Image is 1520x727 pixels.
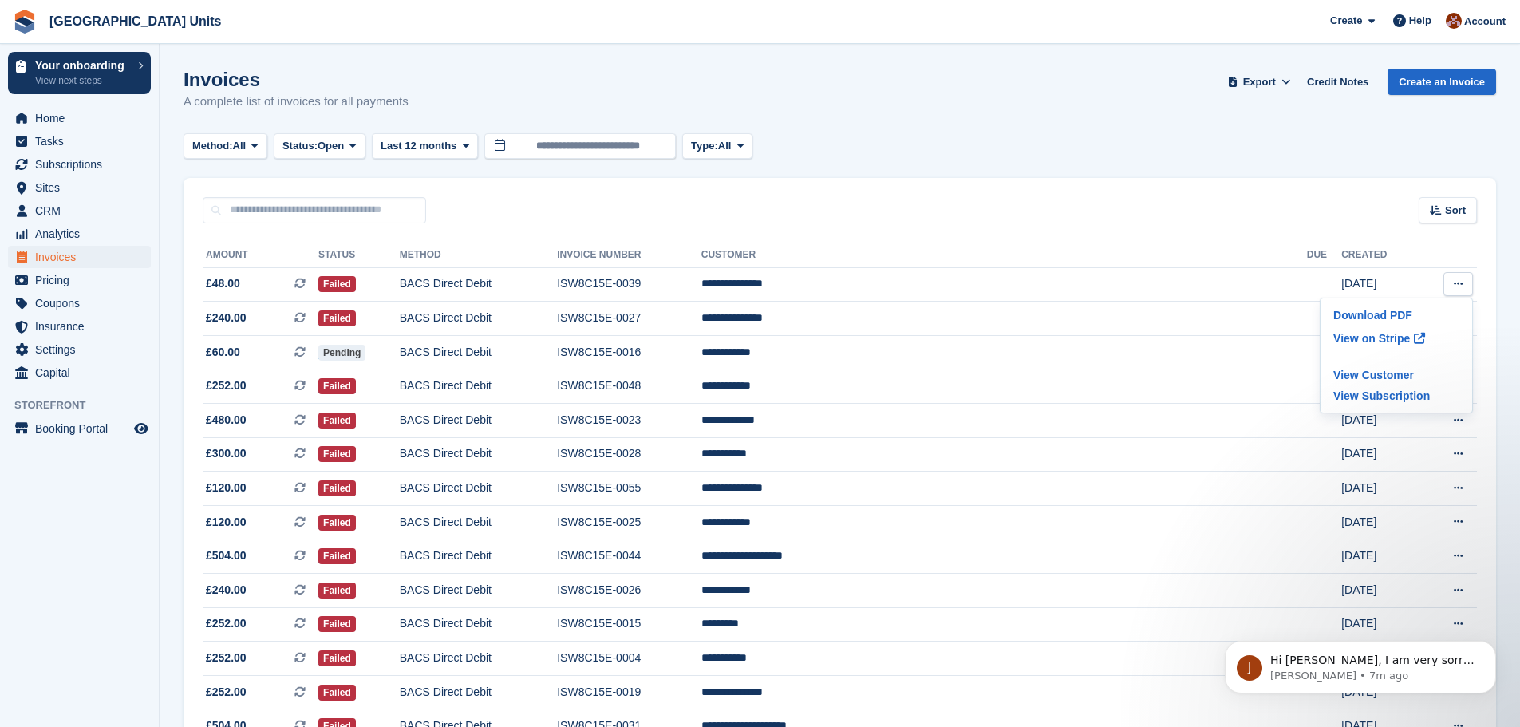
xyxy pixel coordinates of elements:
p: View Subscription [1327,385,1466,406]
span: All [718,138,732,154]
td: BACS Direct Debit [400,539,557,574]
span: Settings [35,338,131,361]
span: Coupons [35,292,131,314]
div: its fine now, [PERSON_NAME] have you had anything from Stripe as we havent. We have been waiting ... [57,22,306,103]
span: Failed [318,276,356,292]
a: menu [8,338,151,361]
td: BACS Direct Debit [400,607,557,642]
span: £252.00 [206,377,247,394]
span: Insurance [35,315,131,338]
iframe: Intercom notifications message [1201,607,1520,719]
td: BACS Direct Debit [400,675,557,709]
span: Tasks [35,130,131,152]
td: ISW8C15E-0004 [557,642,701,676]
a: Create an Invoice [1388,69,1496,95]
td: ISW8C15E-0055 [557,472,701,506]
span: Status: [282,138,318,154]
span: Failed [318,310,356,326]
a: menu [8,362,151,384]
span: £120.00 [206,480,247,496]
span: Method: [192,138,233,154]
a: Your onboarding View next steps [8,52,151,94]
img: stora-icon-8386f47178a22dfd0bd8f6a31ec36ba5ce8667c1dd55bd0f319d3a0aa187defe.svg [13,10,37,34]
a: Preview store [132,419,151,438]
div: Profile image for Jennifer [45,9,71,34]
button: Gif picker [50,510,63,523]
button: Method: All [184,133,267,160]
a: menu [8,176,151,199]
span: Type: [691,138,718,154]
span: Failed [318,650,356,666]
td: BACS Direct Debit [400,302,557,336]
span: Account [1464,14,1506,30]
td: ISW8C15E-0019 [557,675,701,709]
a: menu [8,269,151,291]
span: Failed [318,446,356,462]
div: Hi [PERSON_NAME], We've spoken to Stripe and are aware you have an active case with them, so plea... [26,125,249,282]
td: [DATE] [1341,505,1419,539]
button: Status: Open [274,133,365,160]
span: Sites [35,176,131,199]
span: Storefront [14,397,159,413]
span: Failed [318,480,356,496]
span: Invoices [35,246,131,268]
td: [DATE] [1341,539,1419,574]
th: Created [1341,243,1419,268]
span: Capital [35,362,131,384]
div: Jennifer says… [13,116,306,304]
button: Start recording [101,510,114,523]
p: Your onboarding [35,60,130,71]
p: View next steps [35,73,130,88]
td: [DATE] [1341,574,1419,608]
a: View Customer [1327,365,1466,385]
span: £120.00 [206,514,247,531]
div: Close [280,6,309,35]
span: Failed [318,583,356,599]
td: ISW8C15E-0027 [557,302,701,336]
h1: [PERSON_NAME] [77,8,181,20]
div: Laura says… [13,462,306,510]
th: Customer [701,243,1307,268]
td: BACS Direct Debit [400,267,557,302]
td: ISW8C15E-0025 [557,505,701,539]
td: ISW8C15E-0016 [557,335,701,369]
div: This really has caused massive issues without our comapny [DATE] [57,304,306,354]
a: Download PDF [1327,305,1466,326]
td: ISW8C15E-0048 [557,369,701,404]
a: menu [8,200,151,222]
td: BACS Direct Debit [400,369,557,404]
button: Type: All [682,133,752,160]
div: yes thats correct [187,462,306,497]
td: BACS Direct Debit [400,335,557,369]
span: Booking Portal [35,417,131,440]
a: menu [8,223,151,245]
td: BACS Direct Debit [400,404,557,438]
span: £252.00 [206,615,247,632]
img: Laura Clinnick [1446,13,1462,29]
h1: Invoices [184,69,409,90]
a: menu [8,315,151,338]
button: Emoji picker [25,510,38,523]
div: Laura says… [13,22,306,116]
a: menu [8,246,151,268]
td: BACS Direct Debit [400,642,557,676]
div: Hi [PERSON_NAME], [PERSON_NAME] here again - seems to be the website access issue is now resolved... [13,367,262,448]
span: Help [1409,13,1431,29]
a: menu [8,417,151,440]
span: £252.00 [206,684,247,701]
div: Hi [PERSON_NAME],We've spoken to Stripe and are aware you have an active case with them, so pleas... [13,116,262,291]
button: Home [250,6,280,37]
th: Due [1307,243,1341,268]
th: Amount [203,243,318,268]
td: BACS Direct Debit [400,472,557,506]
a: View on Stripe [1327,326,1466,351]
span: Failed [318,378,356,394]
span: Last 12 months [381,138,456,154]
div: This really has caused massive issues without our comapny [DATE] [70,314,294,345]
th: Status [318,243,400,268]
